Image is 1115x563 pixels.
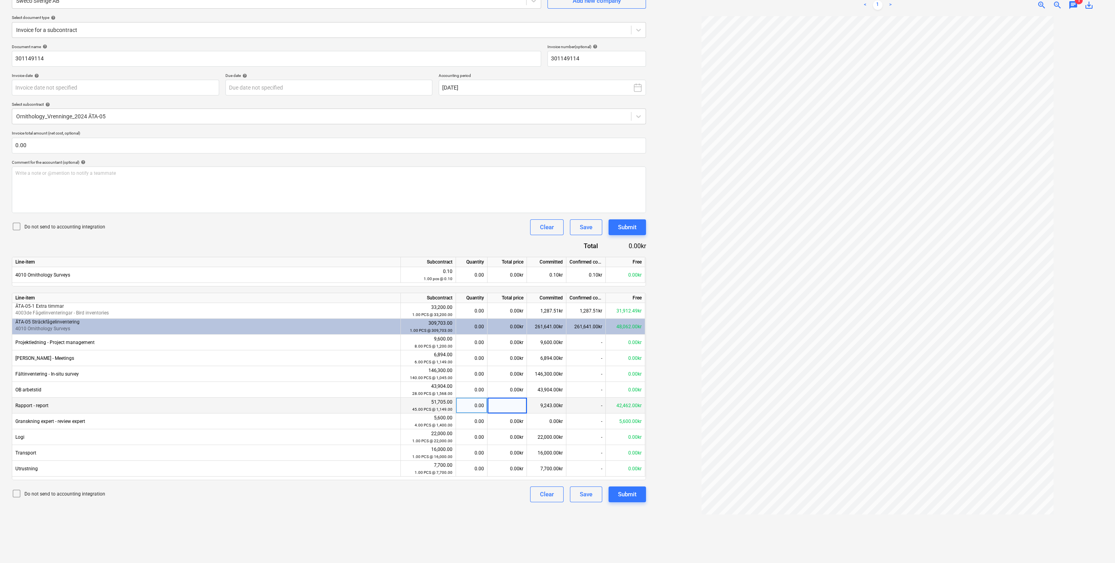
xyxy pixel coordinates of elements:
[527,413,566,429] div: 0.00kr
[41,44,47,49] span: help
[1076,525,1115,563] iframe: Chat Widget
[566,350,606,366] div: -
[527,382,566,398] div: 43,904.00kr
[488,335,527,350] div: 0.00kr
[566,398,606,413] div: -
[12,131,646,137] p: Invoice total amount (net cost, optional)
[566,382,606,398] div: -
[488,461,527,477] div: 0.00kr
[12,293,401,303] div: Line-item
[15,466,38,471] span: Utrustning
[459,382,484,398] div: 0.00
[606,366,645,382] div: 0.00kr
[12,257,401,267] div: Line-item
[415,360,452,364] small: 6.00 PCS @ 1,149.00
[439,73,646,80] p: Accounting period
[15,450,36,456] span: Transport
[566,461,606,477] div: -
[401,257,456,267] div: Subcontract
[606,319,645,335] div: 48,062.00kr
[566,257,606,267] div: Confirmed costs
[459,303,484,319] div: 0.00
[44,102,50,107] span: help
[404,268,452,282] div: 0.10
[566,429,606,445] div: -
[412,439,452,443] small: 1.00 PCS @ 22,000.00
[527,303,566,319] div: 1,287.51kr
[488,257,527,267] div: Total price
[540,222,554,232] div: Clear
[527,445,566,461] div: 16,000.00kr
[527,461,566,477] div: 7,700.00kr
[527,429,566,445] div: 22,000.00kr
[15,403,48,408] span: Rapport - report
[401,293,456,303] div: Subcontract
[606,413,645,429] div: 5,600.00kr
[15,319,80,325] span: ÄTA-05 Sträckfågelinventering
[580,489,592,499] div: Save
[412,391,452,396] small: 28.00 PCS @ 1,568.00
[618,222,637,232] div: Submit
[424,277,452,281] small: 1.00 pcs @ 0.10
[527,366,566,382] div: 146,300.00kr
[580,222,592,232] div: Save
[12,80,219,95] input: Invoice date not specified
[488,293,527,303] div: Total price
[606,293,645,303] div: Free
[15,303,64,309] span: ÄTA-05-1 Extra timmar
[15,434,24,440] span: Logi
[566,445,606,461] div: -
[527,350,566,366] div: 6,894.00kr
[606,461,645,477] div: 0.00kr
[547,51,646,67] input: Invoice number
[24,224,105,230] p: Do not send to accounting integration
[404,351,452,366] div: 6,894.00
[410,328,452,333] small: 1.00 PCS @ 309,703.00
[527,335,566,350] div: 9,600.00kr
[412,407,452,411] small: 45.00 PCS @ 1,149.00
[1037,0,1046,10] span: zoom_in
[410,376,452,380] small: 140.00 PCS @ 1,045.00
[488,413,527,429] div: 0.00kr
[404,335,452,350] div: 9,600.00
[459,413,484,429] div: 0.00
[547,44,646,49] div: Invoice number (optional)
[591,44,598,49] span: help
[404,367,452,382] div: 146,300.00
[530,486,564,502] button: Clear
[606,398,645,413] div: 42,462.00kr
[488,303,527,319] div: 0.00kr
[606,382,645,398] div: 0.00kr
[12,73,219,78] div: Invoice date
[606,445,645,461] div: 0.00kr
[488,350,527,366] div: 0.00kr
[15,340,95,345] span: Projektledning - Project management
[570,219,602,235] button: Save
[404,430,452,445] div: 22,000.00
[609,486,646,502] button: Submit
[459,335,484,350] div: 0.00
[15,326,70,331] span: 4010 Ornithology Surveys
[618,489,637,499] div: Submit
[404,462,452,476] div: 7,700.00
[609,219,646,235] button: Submit
[886,0,895,10] a: Next page
[566,366,606,382] div: -
[15,419,85,424] span: Granskning expert - review expert
[488,429,527,445] div: 0.00kr
[459,319,484,335] div: 0.00
[488,366,527,382] div: 0.00kr
[606,303,645,319] div: 31,912.49kr
[459,461,484,477] div: 0.00
[873,0,882,10] a: Page 1 is your current page
[488,445,527,461] div: 0.00kr
[12,138,646,153] input: Invoice total amount (net cost, optional)
[225,73,433,78] div: Due date
[544,241,611,251] div: Total
[79,160,86,165] span: help
[606,335,645,350] div: 0.00kr
[15,387,41,393] span: OB arbetstid
[459,429,484,445] div: 0.00
[12,15,646,20] div: Select document type
[606,350,645,366] div: 0.00kr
